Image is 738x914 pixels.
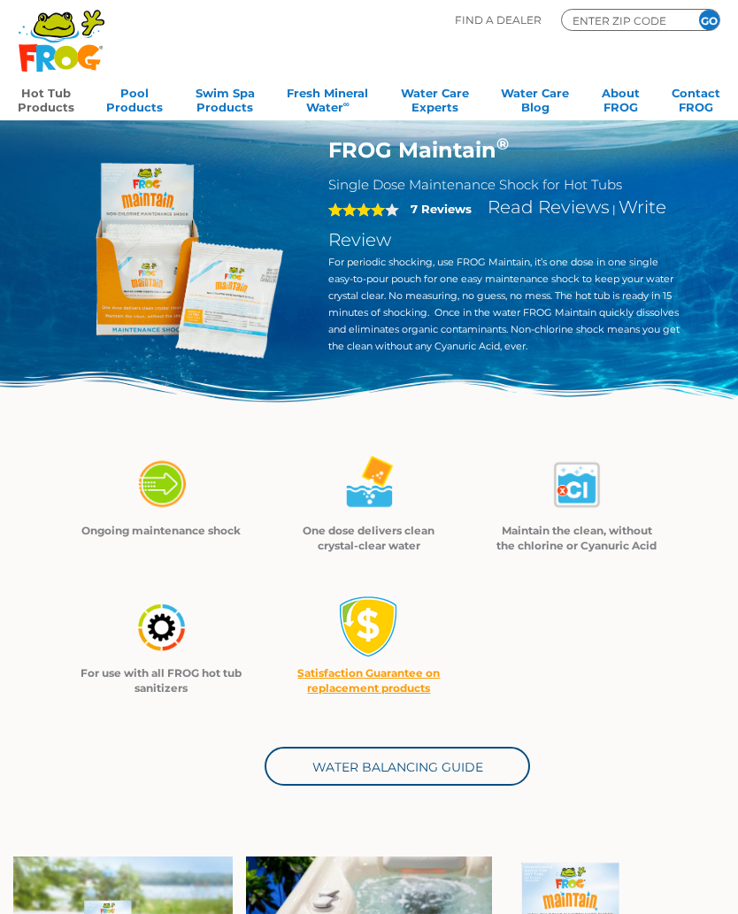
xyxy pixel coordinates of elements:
[488,196,610,218] a: Read Reviews
[130,595,192,658] img: maintain_4-04
[455,9,542,31] p: Find A Dealer
[18,81,74,116] a: Hot TubProducts
[338,595,400,657] img: money-back1-small
[496,134,509,154] sup: ®
[401,81,469,116] a: Water CareExperts
[80,523,243,538] p: Ongoing maintenance shock
[571,12,677,28] input: Zip Code Form
[495,523,658,553] p: Maintain the clean, without the chlorine or Cyanuric Acid
[328,203,385,217] span: 4
[80,665,243,695] p: For use with all FROG hot tub sanitizers
[343,99,350,109] sup: ∞
[288,523,451,553] p: One dose delivers clean crystal-clear water
[612,203,616,216] span: |
[672,81,720,116] a: ContactFROG
[328,176,683,193] h2: Single Dose Maintenance Shock for Hot Tubs
[130,453,192,516] img: maintain_4-01
[106,81,163,116] a: PoolProducts
[602,81,640,116] a: AboutFROG
[196,81,255,116] a: Swim SpaProducts
[328,254,683,355] p: For periodic shocking, use FROG Maintain, it’s one dose in one single easy-to-pour pouch for one ...
[287,81,368,116] a: Fresh MineralWater∞
[297,666,440,695] a: Satisfaction Guarantee on replacement products
[546,453,608,516] img: maintain_4-03
[56,137,302,383] img: Frog_Maintain_Hero-2-v2.png
[328,137,683,163] h1: FROG Maintain
[699,10,719,30] input: GO
[411,202,472,216] strong: 7 Reviews
[338,453,400,516] img: maintain_4-02
[265,747,530,786] a: Water Balancing Guide
[501,81,569,116] a: Water CareBlog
